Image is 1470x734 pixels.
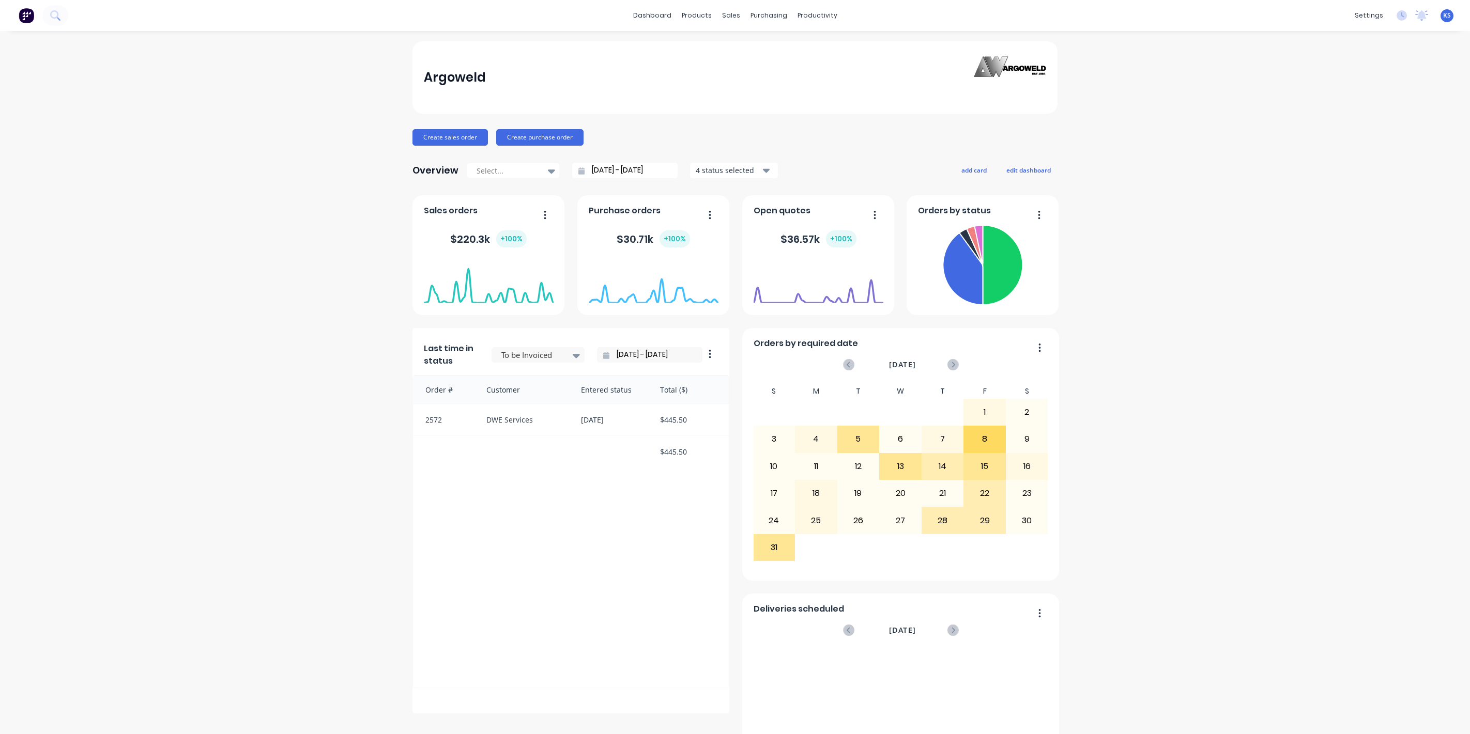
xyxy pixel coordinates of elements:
div: 12 [838,454,879,479]
div: 6 [880,426,921,452]
div: 21 [922,480,963,506]
img: Argoweld [974,56,1046,99]
div: 10 [754,454,795,479]
div: 13 [880,454,921,479]
div: 7 [922,426,963,452]
div: 1 [964,399,1005,425]
span: Orders by status [918,205,991,217]
div: T [837,384,880,399]
div: S [1006,384,1048,399]
div: 8 [964,426,1005,452]
div: sales [717,8,745,23]
span: Open quotes [754,205,810,217]
div: 29 [964,507,1005,533]
div: 18 [795,480,837,506]
div: 20 [880,480,921,506]
div: 30 [1006,507,1048,533]
div: $445.50 [650,436,729,467]
div: 2 [1006,399,1048,425]
div: settings [1350,8,1388,23]
div: 31 [754,535,795,560]
div: Total ($) [650,376,729,403]
button: 4 status selected [690,163,778,178]
a: dashboard [628,8,677,23]
div: $ 30.71k [617,230,690,247]
div: + 100 % [496,230,527,247]
button: edit dashboard [1000,163,1058,177]
div: 26 [838,507,879,533]
span: Purchase orders [589,205,661,217]
div: + 100 % [826,230,856,247]
div: 4 status selected [696,165,761,176]
div: $445.50 [650,404,729,435]
div: 11 [795,454,837,479]
div: F [963,384,1006,399]
div: Overview [412,160,458,181]
div: $ 36.57k [780,230,856,247]
div: purchasing [745,8,792,23]
div: + 100 % [660,230,690,247]
div: 2572 [413,404,476,435]
div: 3 [754,426,795,452]
button: Create sales order [412,129,488,146]
div: 27 [880,507,921,533]
div: S [753,384,795,399]
div: 17 [754,480,795,506]
div: 16 [1006,454,1048,479]
div: M [795,384,837,399]
div: 5 [838,426,879,452]
span: [DATE] [889,359,916,370]
div: T [922,384,964,399]
div: 19 [838,480,879,506]
div: 4 [795,426,837,452]
div: 22 [964,480,1005,506]
div: Entered status [571,376,650,403]
span: KS [1443,11,1451,20]
div: Argoweld [424,67,486,88]
div: $ 220.3k [450,230,527,247]
span: [DATE] [889,624,916,636]
div: productivity [792,8,843,23]
button: add card [955,163,993,177]
div: 25 [795,507,837,533]
div: 9 [1006,426,1048,452]
div: [DATE] [571,404,650,435]
div: 15 [964,454,1005,479]
input: Filter by date [609,347,698,363]
div: DWE Services [476,404,571,435]
span: Deliveries scheduled [754,603,844,615]
div: Customer [476,376,571,403]
span: Last time in status [424,342,479,367]
span: Sales orders [424,205,478,217]
div: Order # [413,376,476,403]
div: W [879,384,922,399]
div: products [677,8,717,23]
div: 14 [922,454,963,479]
div: 28 [922,507,963,533]
div: 23 [1006,480,1048,506]
button: Create purchase order [496,129,584,146]
div: 24 [754,507,795,533]
img: Factory [19,8,34,23]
